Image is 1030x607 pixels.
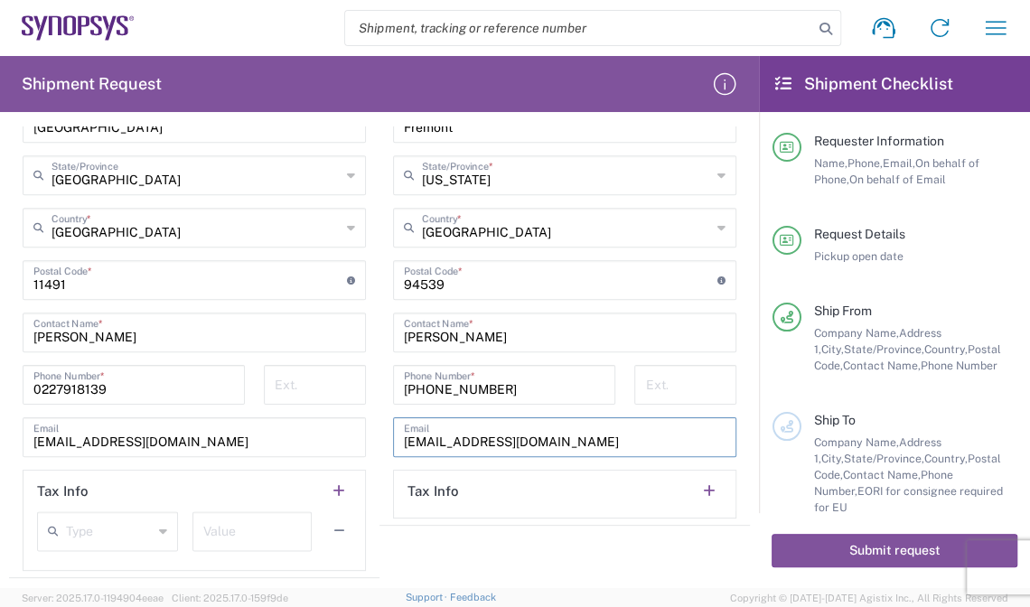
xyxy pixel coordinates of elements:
[407,482,459,500] h2: Tax Info
[814,227,905,241] span: Request Details
[450,592,496,602] a: Feedback
[843,468,921,481] span: Contact Name,
[345,11,813,45] input: Shipment, tracking or reference number
[849,173,946,186] span: On behalf of Email
[924,342,968,356] span: Country,
[22,73,162,95] h2: Shipment Request
[844,342,924,356] span: State/Province,
[843,359,921,372] span: Contact Name,
[847,156,883,170] span: Phone,
[921,359,997,372] span: Phone Number
[814,156,847,170] span: Name,
[814,303,872,318] span: Ship From
[924,452,968,465] span: Country,
[821,452,844,465] span: City,
[730,590,1008,606] span: Copyright © [DATE]-[DATE] Agistix Inc., All Rights Reserved
[814,249,904,263] span: Pickup open date
[814,134,944,148] span: Requester Information
[772,534,1017,567] button: Submit request
[821,342,844,356] span: City,
[775,73,953,95] h2: Shipment Checklist
[814,326,899,340] span: Company Name,
[37,482,89,500] h2: Tax Info
[405,592,450,602] a: Support
[844,452,924,465] span: State/Province,
[814,413,856,427] span: Ship To
[22,593,164,603] span: Server: 2025.17.0-1194904eeae
[814,484,1003,514] span: EORI for consignee required for EU
[883,156,915,170] span: Email,
[172,593,288,603] span: Client: 2025.17.0-159f9de
[814,435,899,449] span: Company Name,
